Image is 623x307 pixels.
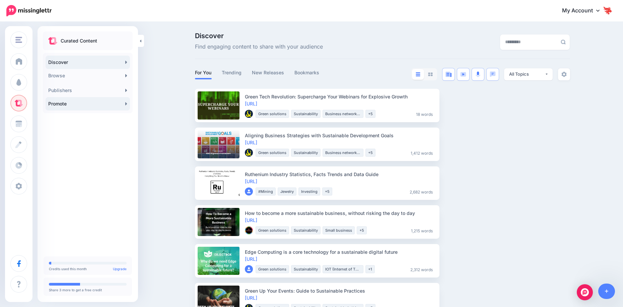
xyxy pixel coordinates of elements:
[416,72,420,76] img: list-blue.png
[291,149,321,157] li: Sustainability
[561,72,567,77] img: settings-grey.png
[222,69,242,77] a: Trending
[323,110,363,118] li: Business networking
[460,72,466,77] img: video-blue.png
[365,110,375,118] li: +5
[298,187,320,196] li: Investing
[323,149,363,157] li: Business networking
[509,71,545,77] div: All Topics
[61,37,97,45] p: Curated Content
[294,69,320,77] a: Bookmarks
[256,110,289,118] li: Green solutions
[195,69,212,77] a: For You
[15,37,22,43] img: menu.png
[365,265,375,273] li: +1
[408,226,435,234] li: 1,215 words
[6,5,52,16] img: Missinglettr
[245,248,435,255] div: Edge Computing is a core technology for a sustainable digital future
[245,149,253,157] img: 66147431_2337359636537729_512188246050996224_o-bsa91655_thumb.png
[365,149,375,157] li: +5
[413,110,435,118] li: 18 words
[245,226,253,234] img: 183163237_474321170575446_5386049603000491567_n-bsa101965_thumb.jpg
[245,256,257,262] a: [URL]
[445,72,452,77] img: article-blue.png
[256,187,276,196] li: #Mining
[245,187,253,196] img: user_default_image.png
[555,3,613,19] a: My Account
[256,149,289,157] li: Green solutions
[252,69,284,77] a: New Releases
[561,40,566,45] img: search-grey-6.png
[245,265,253,273] img: user_default_image.png
[256,265,289,273] li: Green solutions
[46,56,130,69] a: Discover
[245,178,257,184] a: [URL]
[245,93,435,100] div: Green Tech Revolution: Supercharge Your Webinars for Explosive Growth
[357,226,367,234] li: +5
[245,210,435,217] div: How to become a more sustainable business, without risking the day to day
[291,110,321,118] li: Sustainability
[195,43,323,51] span: Find engaging content to share with your audience
[195,32,323,39] span: Discover
[46,97,130,110] a: Promote
[245,110,253,118] img: 66147431_2337359636537729_512188246050996224_o-bsa91655_thumb.png
[577,284,593,300] div: Open Intercom Messenger
[291,226,321,234] li: Sustainability
[407,187,435,196] li: 2,682 words
[245,287,435,294] div: Green Up Your Events: Guide to Sustainable Practices
[48,37,57,45] img: curate.png
[322,187,332,196] li: +5
[291,265,321,273] li: Sustainability
[323,265,363,273] li: IOT (Internet of Things)
[245,171,435,178] div: Ruthenium Industry Statistics, Facts Trends and Data Guide
[46,69,130,82] a: Browse
[278,187,296,196] li: Jewelry
[245,132,435,139] div: Aligning Business Strategies with Sustainable Development Goals
[46,84,130,97] a: Publishers
[245,101,257,106] a: [URL]
[256,226,289,234] li: Green solutions
[490,71,496,77] img: chat-square-blue.png
[408,149,435,157] li: 1,412 words
[245,217,257,223] a: [URL]
[408,265,435,273] li: 2,312 words
[245,295,257,301] a: [URL]
[245,140,257,145] a: [URL]
[323,226,355,234] li: Small business
[504,68,553,80] button: All Topics
[428,72,433,76] img: grid-grey.png
[476,71,480,77] img: microphone.png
